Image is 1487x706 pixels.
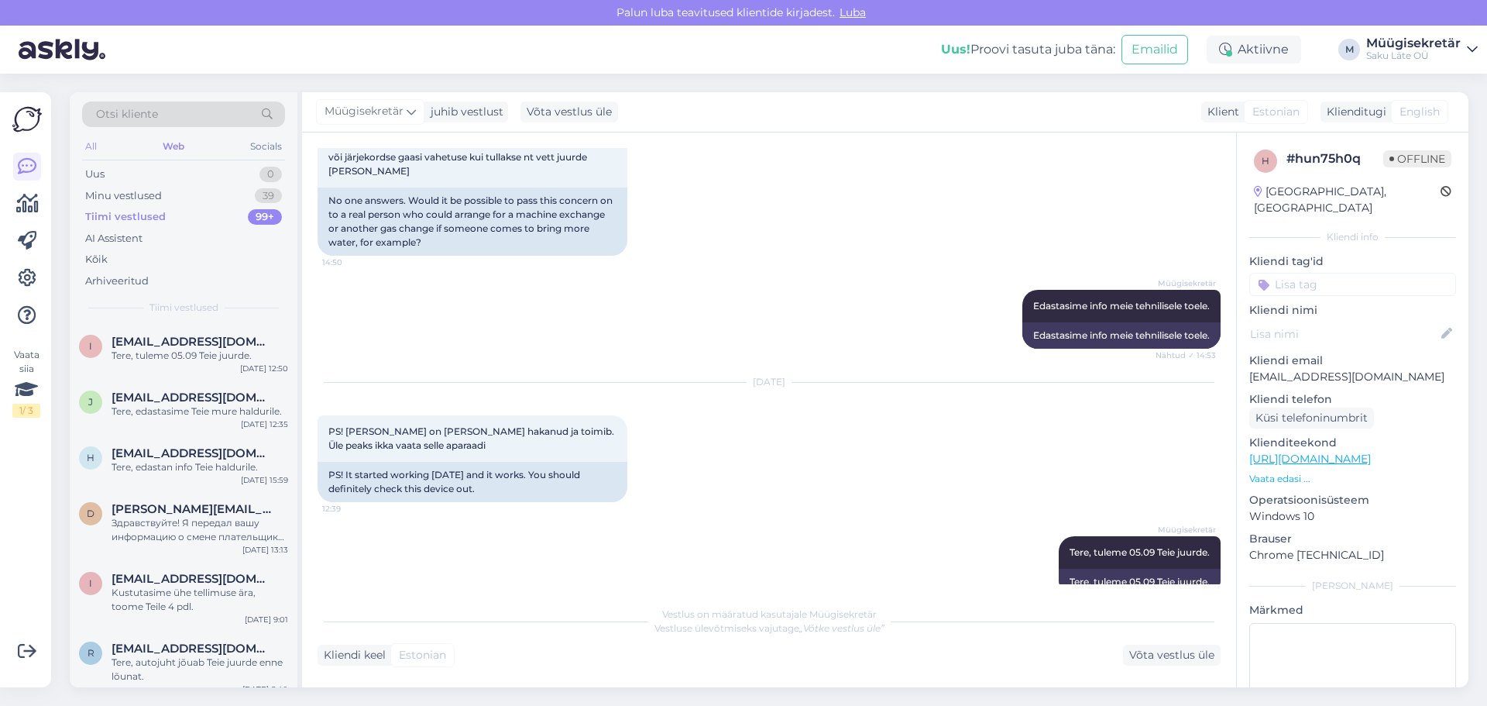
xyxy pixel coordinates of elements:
span: info@itk.ee [112,572,273,586]
span: h [87,452,94,463]
span: d [87,508,94,519]
div: [GEOGRAPHIC_DATA], [GEOGRAPHIC_DATA] [1254,184,1441,216]
div: [DATE] 8:40 [242,684,288,695]
span: 14:50 [322,257,380,268]
span: Luba [835,5,871,19]
div: Tere, tuleme 05.09 Teie juurde. [1059,569,1221,595]
span: Müügisekretär [1158,277,1216,289]
span: i [89,577,92,589]
p: Vaata edasi ... [1249,472,1456,486]
div: Klienditugi [1320,104,1386,120]
span: Müügisekretär [325,103,404,120]
div: Tere, edastasime Teie mure haldurile. [112,405,288,418]
div: No one answers. Would it be possible to pass this concern on to a real person who could arrange f... [318,188,627,256]
div: juhib vestlust [424,104,503,120]
div: [DATE] 15:59 [241,474,288,486]
div: [DATE] 9:01 [245,614,288,625]
div: 1 / 3 [12,404,40,418]
input: Lisa tag [1249,273,1456,296]
div: [PERSON_NAME] [1249,579,1456,593]
div: Kustutasime ühe tellimuse ära, toome Teile 4 pdl. [112,586,288,614]
span: ivari.ilusk@tariston.ee [112,335,273,349]
div: Web [160,136,187,157]
span: Otsi kliente [96,106,158,122]
p: Kliendi telefon [1249,391,1456,408]
div: Здравствуйте! Я передал вашу информацию о смене плательщика по договору № 36758 соответствующему ... [112,516,288,544]
a: [URL][DOMAIN_NAME] [1249,452,1371,466]
span: r [88,647,94,659]
span: dmitri@fra-ber.ee [112,502,273,516]
div: Edastasime info meie tehnilisele toele. [1022,322,1221,349]
span: Estonian [399,647,446,663]
p: Kliendi email [1249,353,1456,369]
p: Kliendi nimi [1249,302,1456,319]
p: Klienditeekond [1249,435,1456,451]
div: Klient [1201,104,1239,120]
span: 12:39 [322,503,380,515]
span: PS! [PERSON_NAME] on [PERSON_NAME] hakanud ja toimib. Üle peaks ikka vaata selle aparaadi [328,425,616,451]
span: Tiimi vestlused [149,301,218,315]
span: Offline [1383,150,1451,167]
div: Tere, autojuht jõuab Teie juurde enne lõunat. [112,656,288,684]
div: [DATE] 12:50 [240,363,288,374]
span: Tere, tuleme 05.09 Teie juurde. [1070,546,1210,558]
div: Tiimi vestlused [85,209,166,225]
span: Vestlus on määratud kasutajale Müügisekretär [662,608,877,620]
div: Kõik [85,252,108,267]
div: [DATE] 13:13 [242,544,288,556]
div: Tere, tuleme 05.09 Teie juurde. [112,349,288,363]
div: All [82,136,100,157]
div: 99+ [248,209,282,225]
span: j [88,396,93,408]
p: Kliendi tag'id [1249,253,1456,270]
span: juuksur@bk.ru [112,391,273,405]
p: Operatsioonisüsteem [1249,492,1456,508]
div: AI Assistent [85,231,143,246]
div: Saku Läte OÜ [1366,50,1461,62]
p: Chrome [TECHNICAL_ID] [1249,547,1456,563]
div: Võta vestlus üle [1123,645,1221,666]
span: Estonian [1252,104,1300,120]
div: M [1338,39,1360,60]
p: Windows 10 [1249,508,1456,525]
div: Vaata siia [12,348,40,418]
button: Emailid [1121,35,1188,64]
div: Kliendi keel [318,647,386,663]
div: Proovi tasuta juba täna: [941,40,1115,59]
div: Kliendi info [1249,230,1456,244]
div: Minu vestlused [85,188,162,204]
p: Brauser [1249,531,1456,547]
div: Võta vestlus üle [520,102,618,122]
div: [DATE] [318,375,1221,389]
span: raido@lakrito.ee [112,642,273,656]
div: Uus [85,167,105,182]
img: Askly Logo [12,105,42,134]
b: Uus! [941,42,970,57]
div: Tere, edastan info Teie haldurile. [112,460,288,474]
span: English [1399,104,1440,120]
div: # hun75h0q [1286,150,1383,168]
div: 39 [255,188,282,204]
div: Aktiivne [1207,36,1301,64]
span: i [89,340,92,352]
span: heli.siimson@sca.com [112,446,273,460]
div: 0 [259,167,282,182]
div: Socials [247,136,285,157]
input: Lisa nimi [1250,325,1438,343]
span: Edastasime info meie tehnilisele toele. [1033,300,1210,312]
span: Vestluse ülevõtmiseks vajutage [654,622,884,634]
p: [EMAIL_ADDRESS][DOMAIN_NAME] [1249,369,1456,385]
span: h [1262,155,1269,167]
div: Arhiveeritud [85,274,149,289]
span: Müügisekretär [1158,524,1216,536]
a: MüügisekretärSaku Läte OÜ [1366,37,1478,62]
div: Müügisekretär [1366,37,1461,50]
span: Nähtud ✓ 14:53 [1156,350,1216,361]
div: PS! It started working [DATE] and it works. You should definitely check this device out. [318,462,627,502]
p: Märkmed [1249,602,1456,618]
div: Küsi telefoninumbrit [1249,408,1374,429]
i: „Võtke vestlus üle” [799,622,884,634]
div: [DATE] 12:35 [241,418,288,430]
